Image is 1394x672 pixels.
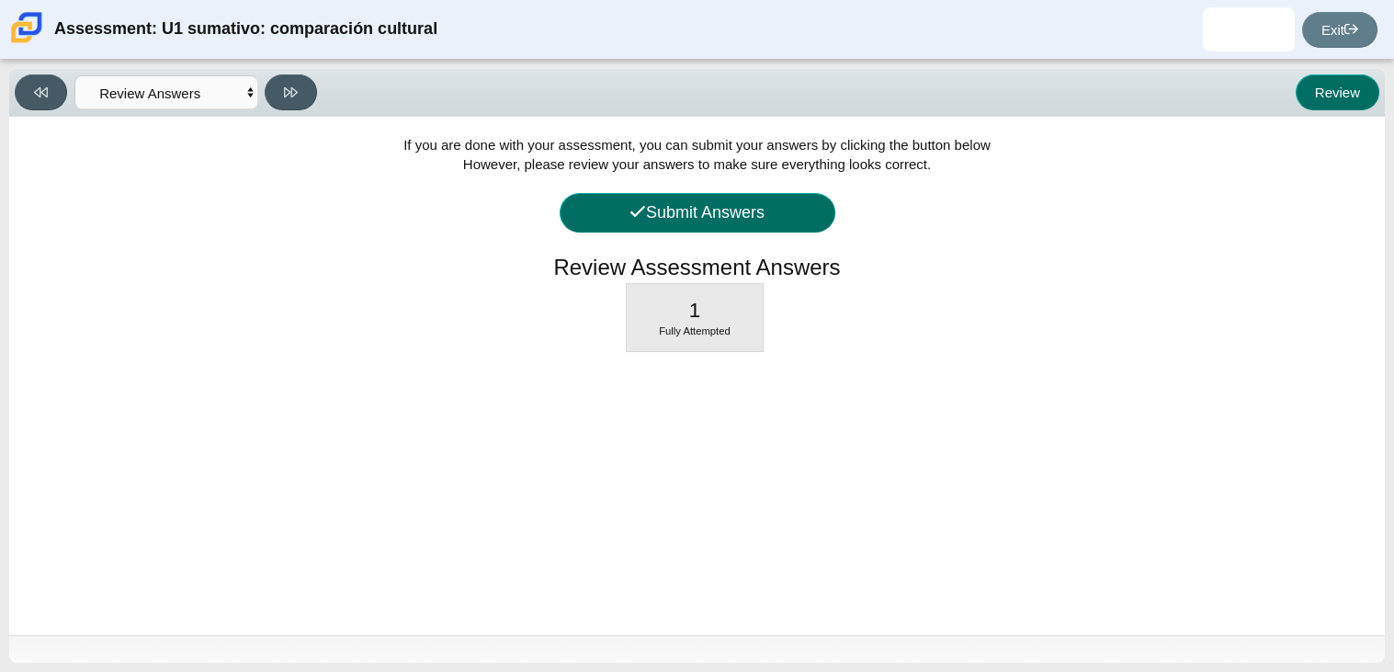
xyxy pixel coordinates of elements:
[403,137,991,172] span: If you are done with your assessment, you can submit your answers by clicking the button below Ho...
[7,8,46,47] img: Carmen School of Science & Technology
[1296,74,1379,110] button: Review
[7,34,46,50] a: Carmen School of Science & Technology
[560,193,835,233] button: Submit Answers
[553,252,840,283] h1: Review Assessment Answers
[1234,15,1264,44] img: dilan.alvarezapari.yQBsVh
[1302,12,1377,48] a: Exit
[659,325,731,336] span: Fully Attempted
[54,7,437,51] div: Assessment: U1 sumativo: comparación cultural
[689,299,701,322] span: 1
